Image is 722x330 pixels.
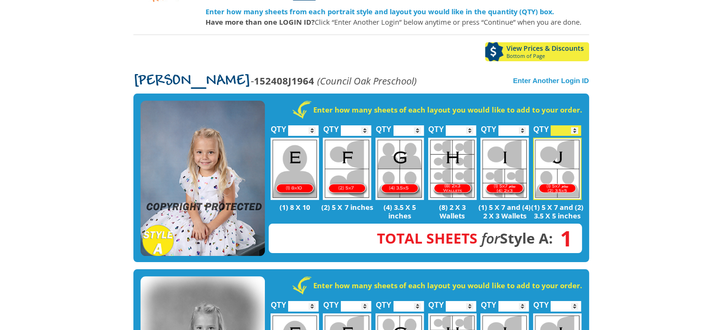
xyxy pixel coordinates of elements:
[531,203,584,220] p: (1) 5 X 7 and (2) 3.5 X 5 inches
[553,233,572,244] span: 1
[206,17,315,27] strong: Have more than one LOGIN ID?
[428,115,444,138] label: QTY
[376,291,392,314] label: QTY
[513,77,589,85] a: Enter Another Login ID
[426,203,478,220] p: (8) 2 X 3 Wallets
[533,138,581,200] img: J
[317,74,417,87] em: (Council Oak Preschool)
[428,291,444,314] label: QTY
[271,291,286,314] label: QTY
[271,115,286,138] label: QTY
[313,281,582,290] strong: Enter how many sheets of each layout you would like to add to your order.
[323,138,371,200] img: F
[485,42,589,61] a: View Prices & DiscountsBottom of Page
[506,53,589,59] span: Bottom of Page
[206,7,554,16] strong: Enter how many sheets from each portrait style and layout you would like in the quantity (QTY) box.
[478,203,531,220] p: (1) 5 X 7 and (4) 2 X 3 Wallets
[533,115,549,138] label: QTY
[133,74,251,89] span: [PERSON_NAME]
[313,105,582,114] strong: Enter how many sheets of each layout you would like to add to your order.
[377,228,553,248] strong: Style A:
[428,138,477,200] img: H
[376,115,392,138] label: QTY
[374,203,426,220] p: (4) 3.5 X 5 inches
[206,17,589,27] p: Click “Enter Another Login” below anytime or press “Continue” when you are done.
[254,74,314,87] strong: 152408J1964
[375,138,424,200] img: G
[269,203,321,211] p: (1) 8 X 10
[481,228,500,248] em: for
[321,203,374,211] p: (2) 5 X 7 inches
[480,138,529,200] img: I
[533,291,549,314] label: QTY
[323,115,339,138] label: QTY
[481,291,497,314] label: QTY
[133,75,417,86] p: -
[481,115,497,138] label: QTY
[377,228,478,248] span: Total Sheets
[141,101,265,256] img: STYLE A
[271,138,319,200] img: E
[323,291,339,314] label: QTY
